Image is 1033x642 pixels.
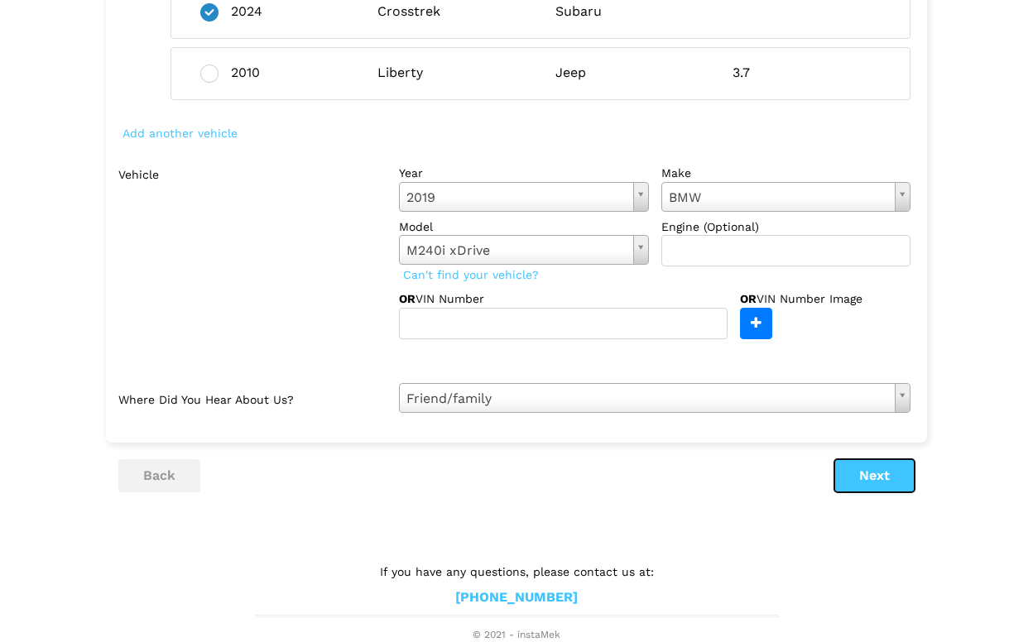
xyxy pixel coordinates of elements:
[669,187,889,208] span: BMW
[399,292,416,305] strong: OR
[661,182,911,212] a: BMW
[733,65,885,82] div: 3.7
[377,65,423,82] label: Liberty
[661,165,911,181] label: make
[406,240,627,261] span: M240i xDrive
[399,182,649,212] a: 2019
[399,264,543,285] span: Can't find your vehicle?
[399,165,649,181] label: year
[231,65,260,80] span: 2010
[406,187,627,208] span: 2019
[555,65,708,82] div: Jeep
[256,629,777,642] span: © 2021 - instaMek
[399,383,910,413] a: Friend/family
[455,589,578,606] a: [PHONE_NUMBER]
[740,290,898,307] label: VIN Number Image
[377,3,440,21] label: Crosstrek
[399,290,536,307] label: VIN Number
[118,459,200,492] button: back
[555,3,708,21] div: Subaru
[118,158,387,339] label: Vehicle
[661,218,911,235] label: Engine (Optional)
[231,3,262,19] span: 2024
[834,459,915,492] button: Next
[406,388,888,410] span: Friend/family
[118,122,242,145] span: Add another vehicle
[256,563,777,581] p: If you have any questions, please contact us at:
[399,218,649,235] label: model
[118,383,387,413] label: Where did you hear about us?
[740,292,757,305] strong: OR
[399,235,649,265] a: M240i xDrive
